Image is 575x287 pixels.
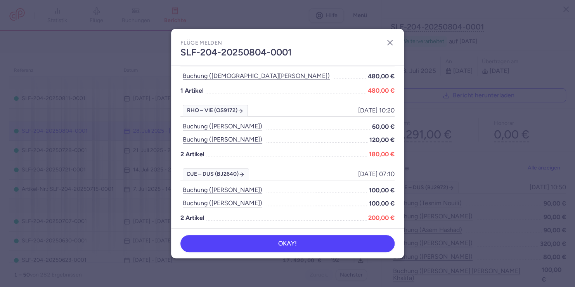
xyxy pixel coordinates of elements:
a: DJE – DUS (BJ2640) [183,168,249,180]
font: SLF-204-20250804-0001 [180,47,292,58]
button: Buchung ([PERSON_NAME]) [180,185,265,195]
font: 2 Artikel [180,213,204,223]
font: RHO – VIE (OS9172) [187,107,237,114]
span: 480,00 € [368,71,395,81]
font: 2 Artikel [180,149,204,159]
span: 180,00 € [369,149,395,159]
span: 120,00 € [369,135,395,145]
span: 100,00 € [369,199,395,208]
button: OKAY! [180,235,395,252]
span: [DATE] 10:20 [358,107,395,114]
button: Buchung ([DEMOGRAPHIC_DATA][PERSON_NAME]) [180,71,332,81]
button: Buchung ([PERSON_NAME]) [180,121,265,131]
font: Flüge melden [180,40,222,46]
font: OKAY! [278,240,297,247]
button: Buchung ([PERSON_NAME]) [180,198,265,208]
font: DJE – DUS (BJ2640) [187,171,239,177]
button: Buchung ([PERSON_NAME]) [180,135,265,145]
font: 1 Artikel [180,86,204,95]
span: 480,00 € [368,86,395,95]
span: 100,00 € [369,185,395,195]
a: RHO – VIE (OS9172) [183,105,248,116]
span: 200,00 € [368,213,395,223]
span: 60,00 € [372,122,395,131]
span: [DATE] 07:10 [358,171,395,178]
